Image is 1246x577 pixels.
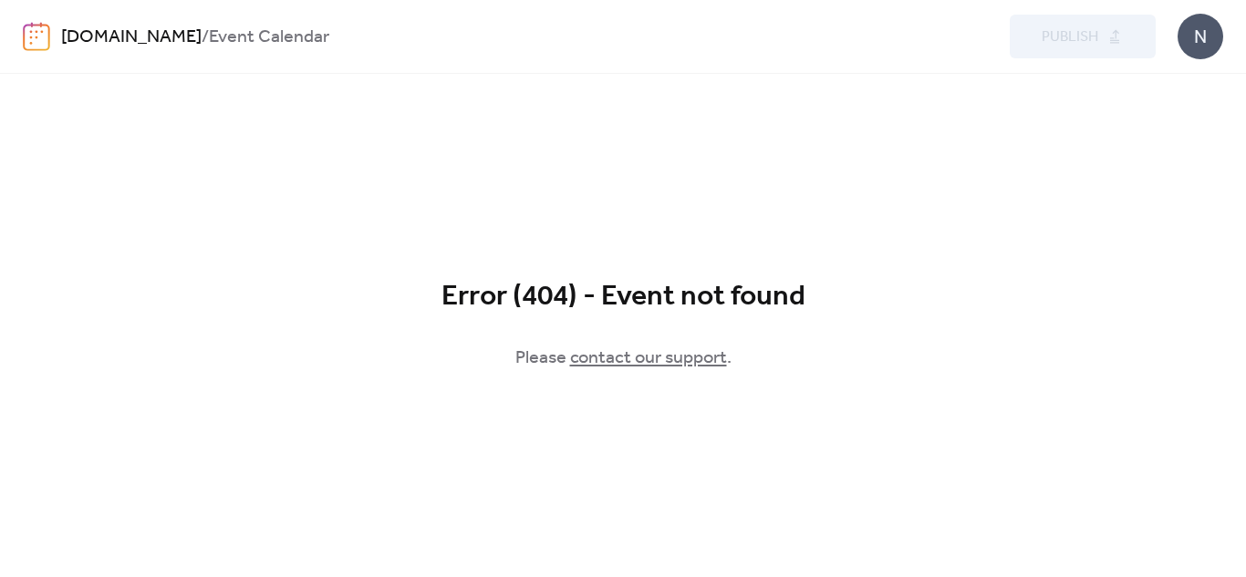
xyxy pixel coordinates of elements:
[570,341,727,376] a: contact our support
[209,20,329,55] b: Event Calendar
[23,22,50,51] img: logo
[61,20,202,55] a: [DOMAIN_NAME]
[515,344,732,373] span: Please .
[202,20,209,55] b: /
[1178,14,1223,59] div: N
